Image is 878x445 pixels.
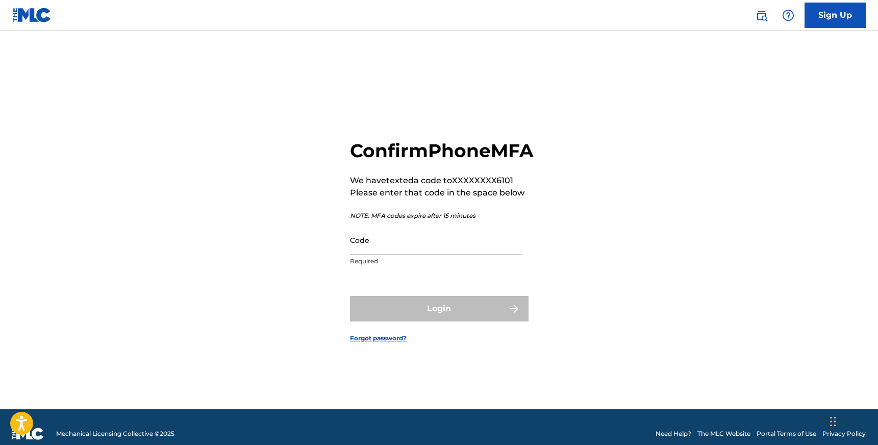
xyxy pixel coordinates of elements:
a: Forgot password? [350,334,407,343]
p: We have texted a code to XXXXXXXX6101 [350,175,534,187]
img: search [756,9,768,21]
a: Need Help? [656,429,691,438]
a: The MLC Website [697,429,750,438]
p: Required [350,257,522,266]
div: Drag [830,406,836,437]
a: Portal Terms of Use [757,429,816,438]
img: MLC Logo [12,8,52,22]
div: Help [778,5,798,26]
p: Please enter that code in the space below [350,187,534,199]
iframe: Chat Widget [827,396,878,445]
img: help [782,9,794,21]
h2: Confirm Phone MFA [350,139,534,162]
span: Mechanical Licensing Collective © 2025 [56,429,174,438]
a: Sign Up [805,3,866,28]
p: NOTE: MFA codes expire after 15 minutes [350,211,534,220]
a: Privacy Policy [822,429,866,438]
a: Public Search [751,5,772,26]
img: logo [12,428,44,440]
